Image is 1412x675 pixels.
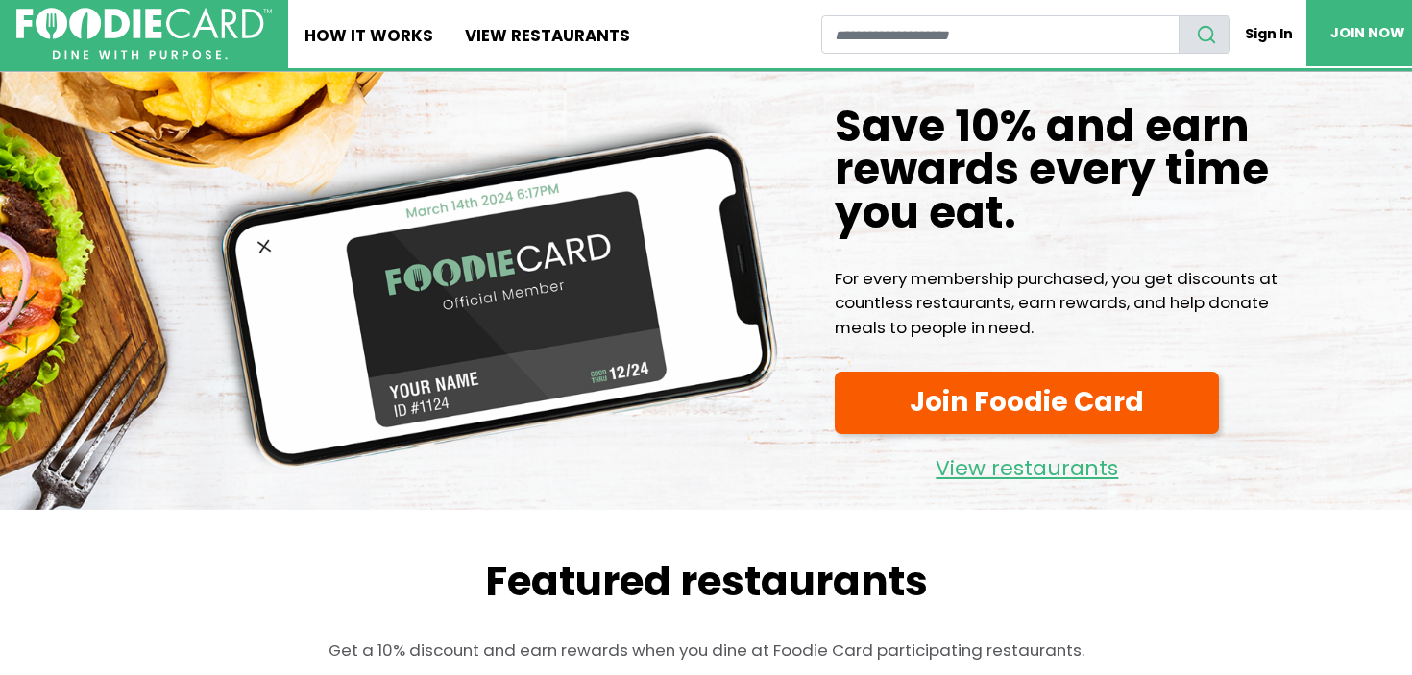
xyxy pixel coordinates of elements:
a: Sign In [1230,15,1306,53]
h2: Featured restaurants [130,558,1282,606]
img: FoodieCard; Eat, Drink, Save, Donate [16,8,272,60]
a: View restaurants [835,442,1219,486]
p: Get a 10% discount and earn rewards when you dine at Foodie Card participating restaurants. [130,639,1282,663]
h1: Save 10% and earn rewards every time you eat. [835,105,1315,235]
p: For every membership purchased, you get discounts at countless restaurants, earn rewards, and hel... [835,267,1315,340]
input: restaurant search [821,15,1180,54]
a: Join Foodie Card [835,372,1219,433]
button: search [1179,15,1230,54]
